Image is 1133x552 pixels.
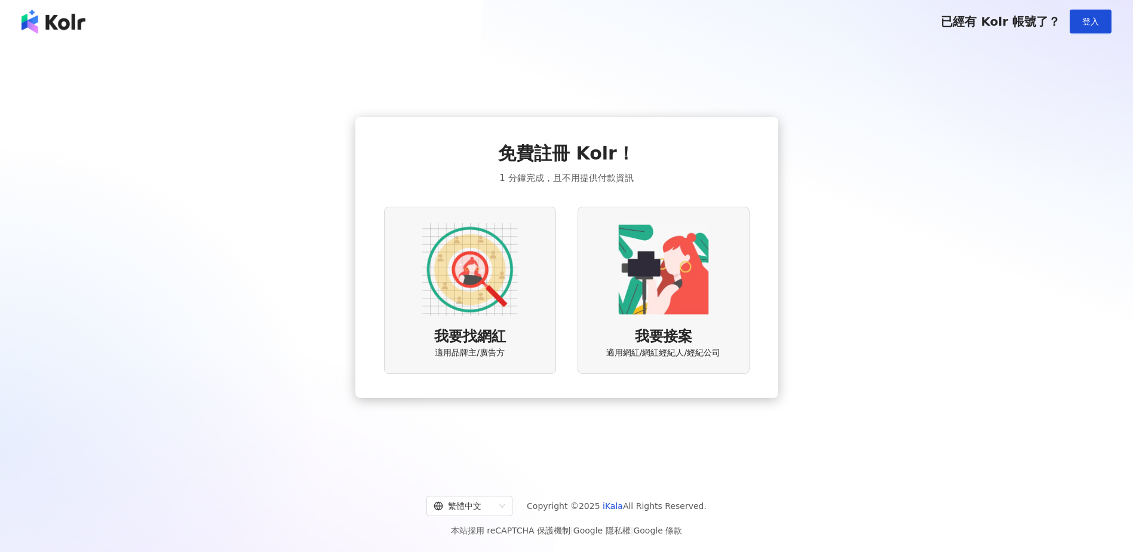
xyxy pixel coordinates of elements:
span: 我要接案 [635,327,692,347]
span: 本站採用 reCAPTCHA 保護機制 [451,523,682,538]
button: 登入 [1070,10,1111,33]
span: | [570,526,573,535]
a: Google 條款 [633,526,682,535]
span: 適用品牌主/廣告方 [435,347,505,359]
img: AD identity option [422,222,518,317]
img: KOL identity option [616,222,711,317]
span: 已經有 Kolr 帳號了？ [941,14,1060,29]
span: 登入 [1082,17,1099,26]
div: 繁體中文 [434,496,495,516]
a: iKala [603,501,623,511]
span: Copyright © 2025 All Rights Reserved. [527,499,707,513]
a: Google 隱私權 [573,526,631,535]
span: 1 分鐘完成，且不用提供付款資訊 [499,171,633,185]
span: 適用網紅/網紅經紀人/經紀公司 [606,347,720,359]
img: logo [22,10,85,33]
span: | [631,526,634,535]
span: 免費註冊 Kolr！ [498,141,635,166]
span: 我要找網紅 [434,327,506,347]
